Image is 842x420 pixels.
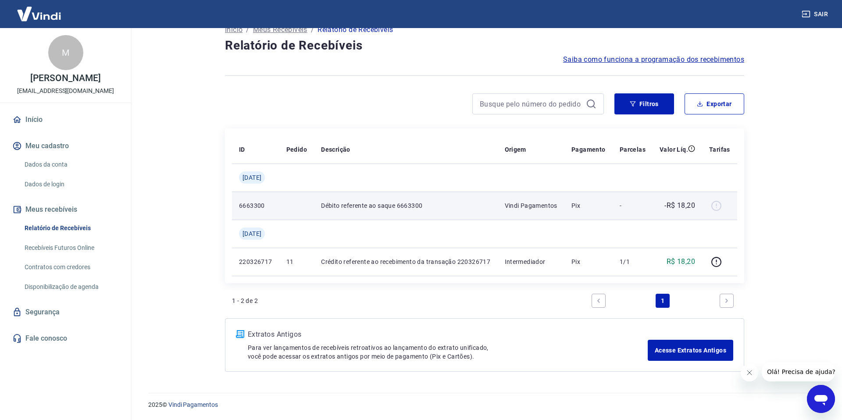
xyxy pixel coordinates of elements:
button: Sair [800,6,831,22]
a: Dados de login [21,175,121,193]
p: 220326717 [239,257,272,266]
p: 1/1 [620,257,646,266]
a: Contratos com credores [21,258,121,276]
iframe: Botão para abrir a janela de mensagens [807,385,835,413]
a: Page 1 is your current page [656,294,670,308]
p: Descrição [321,145,350,154]
p: Pedido [286,145,307,154]
a: Dados da conta [21,156,121,174]
a: Disponibilização de agenda [21,278,121,296]
a: Previous page [592,294,606,308]
iframe: Fechar mensagem [741,364,758,381]
p: Pix [571,257,606,266]
p: [EMAIL_ADDRESS][DOMAIN_NAME] [17,86,114,96]
p: [PERSON_NAME] [30,74,100,83]
a: Saiba como funciona a programação dos recebimentos [563,54,744,65]
p: Valor Líq. [660,145,688,154]
input: Busque pelo número do pedido [480,97,582,110]
button: Meu cadastro [11,136,121,156]
a: Início [11,110,121,129]
a: Início [225,25,243,35]
iframe: Mensagem da empresa [762,362,835,381]
p: Débito referente ao saque 6663300 [321,201,490,210]
p: 11 [286,257,307,266]
img: Vindi [11,0,68,27]
p: - [620,201,646,210]
p: 6663300 [239,201,272,210]
p: 1 - 2 de 2 [232,296,258,305]
p: 2025 © [148,400,821,409]
p: Parcelas [620,145,646,154]
p: ID [239,145,245,154]
p: / [311,25,314,35]
a: Segurança [11,303,121,322]
img: ícone [236,330,244,338]
a: Relatório de Recebíveis [21,219,121,237]
a: Acesse Extratos Antigos [648,340,733,361]
span: Olá! Precisa de ajuda? [5,6,74,13]
span: [DATE] [243,173,261,182]
a: Fale conosco [11,329,121,348]
h4: Relatório de Recebíveis [225,37,744,54]
div: M [48,35,83,70]
p: Vindi Pagamentos [505,201,558,210]
p: Extratos Antigos [248,329,648,340]
a: Recebíveis Futuros Online [21,239,121,257]
p: -R$ 18,20 [664,200,695,211]
p: Pix [571,201,606,210]
a: Meus Recebíveis [253,25,307,35]
p: Pagamento [571,145,606,154]
a: Vindi Pagamentos [168,401,218,408]
span: [DATE] [243,229,261,238]
button: Exportar [685,93,744,114]
ul: Pagination [588,290,737,311]
p: Relatório de Recebíveis [318,25,393,35]
p: Intermediador [505,257,558,266]
p: Origem [505,145,526,154]
button: Filtros [614,93,674,114]
p: Tarifas [709,145,730,154]
button: Meus recebíveis [11,200,121,219]
p: Para ver lançamentos de recebíveis retroativos ao lançamento do extrato unificado, você pode aces... [248,343,648,361]
p: Crédito referente ao recebimento da transação 220326717 [321,257,490,266]
a: Next page [720,294,734,308]
p: / [246,25,249,35]
p: R$ 18,20 [667,256,695,267]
